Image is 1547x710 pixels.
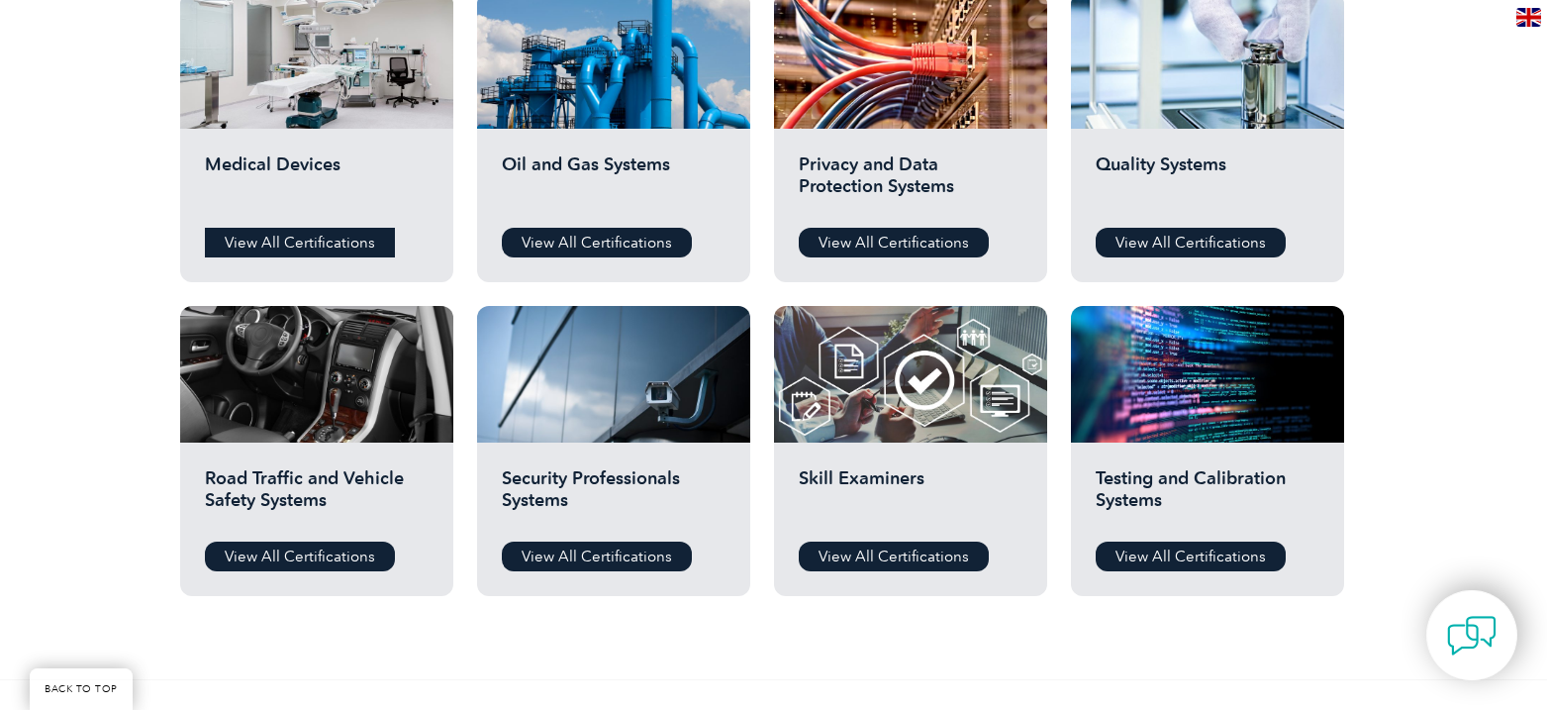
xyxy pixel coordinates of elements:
h2: Quality Systems [1096,153,1319,213]
a: View All Certifications [502,542,692,571]
a: View All Certifications [205,542,395,571]
a: View All Certifications [799,542,989,571]
a: View All Certifications [205,228,395,257]
h2: Testing and Calibration Systems [1096,467,1319,527]
h2: Privacy and Data Protection Systems [799,153,1022,213]
a: View All Certifications [502,228,692,257]
h2: Skill Examiners [799,467,1022,527]
a: View All Certifications [1096,228,1286,257]
h2: Road Traffic and Vehicle Safety Systems [205,467,429,527]
a: View All Certifications [1096,542,1286,571]
h2: Security Professionals Systems [502,467,725,527]
img: en [1516,8,1541,27]
a: View All Certifications [799,228,989,257]
img: contact-chat.png [1447,611,1497,660]
h2: Medical Devices [205,153,429,213]
a: BACK TO TOP [30,668,133,710]
h2: Oil and Gas Systems [502,153,725,213]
